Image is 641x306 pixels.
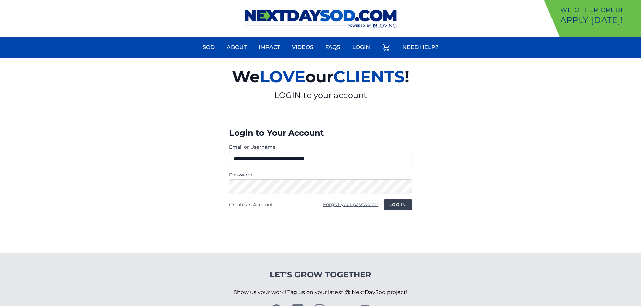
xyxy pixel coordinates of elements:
[154,63,488,90] h2: We our !
[323,201,378,207] a: Forgot your password?
[255,39,284,55] a: Impact
[229,171,412,178] label: Password
[229,202,273,208] a: Create an Account
[348,39,374,55] a: Login
[234,269,407,280] h4: Let's Grow Together
[560,5,638,15] p: We offer Credit
[560,15,638,26] p: Apply [DATE]!
[154,90,488,101] p: LOGIN to your account
[223,39,251,55] a: About
[398,39,442,55] a: Need Help?
[229,144,412,150] label: Email or Username
[199,39,219,55] a: Sod
[321,39,344,55] a: FAQs
[384,199,412,210] button: Log in
[288,39,317,55] a: Videos
[260,67,305,86] span: LOVE
[234,280,407,304] p: Show us your work! Tag us on your latest @ NextDaySod project!
[333,67,405,86] span: CLIENTS
[229,128,412,138] h3: Login to Your Account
